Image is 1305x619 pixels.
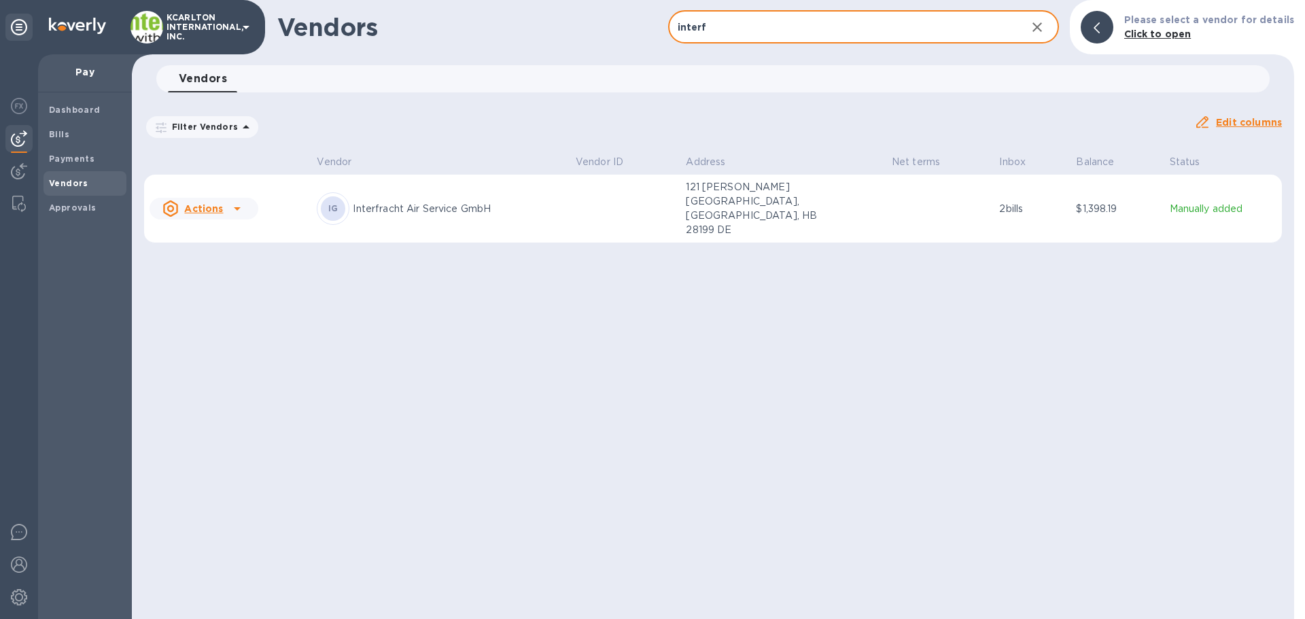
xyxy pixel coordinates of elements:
[892,155,958,169] span: Net terms
[179,69,227,88] span: Vendors
[184,203,223,214] u: Actions
[49,129,69,139] b: Bills
[353,202,564,216] p: Interfracht Air Service GmbH
[1216,117,1282,128] u: Edit columns
[1076,155,1114,169] p: Balance
[167,13,234,41] p: KCARLTON INTERNATIONAL, INC.
[686,155,743,169] span: Address
[1170,202,1276,216] p: Manually added
[49,154,94,164] b: Payments
[49,105,101,115] b: Dashboard
[999,155,1026,169] p: Inbox
[576,155,641,169] span: Vendor ID
[5,14,33,41] div: Unpin categories
[317,155,369,169] span: Vendor
[277,13,668,41] h1: Vendors
[49,65,121,79] p: Pay
[999,155,1043,169] span: Inbox
[1124,29,1191,39] b: Click to open
[49,202,97,213] b: Approvals
[686,155,725,169] p: Address
[328,203,338,213] b: IG
[1076,202,1158,216] p: $1,398.19
[1076,155,1132,169] span: Balance
[11,98,27,114] img: Foreign exchange
[892,155,940,169] p: Net terms
[49,178,88,188] b: Vendors
[317,155,351,169] p: Vendor
[1170,155,1200,169] p: Status
[1124,14,1294,25] b: Please select a vendor for details
[576,155,623,169] p: Vendor ID
[999,202,1065,216] p: 2 bills
[167,121,238,132] p: Filter Vendors
[49,18,106,34] img: Logo
[686,180,822,237] p: 121 [PERSON_NAME][GEOGRAPHIC_DATA], [GEOGRAPHIC_DATA], HB 28199 DE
